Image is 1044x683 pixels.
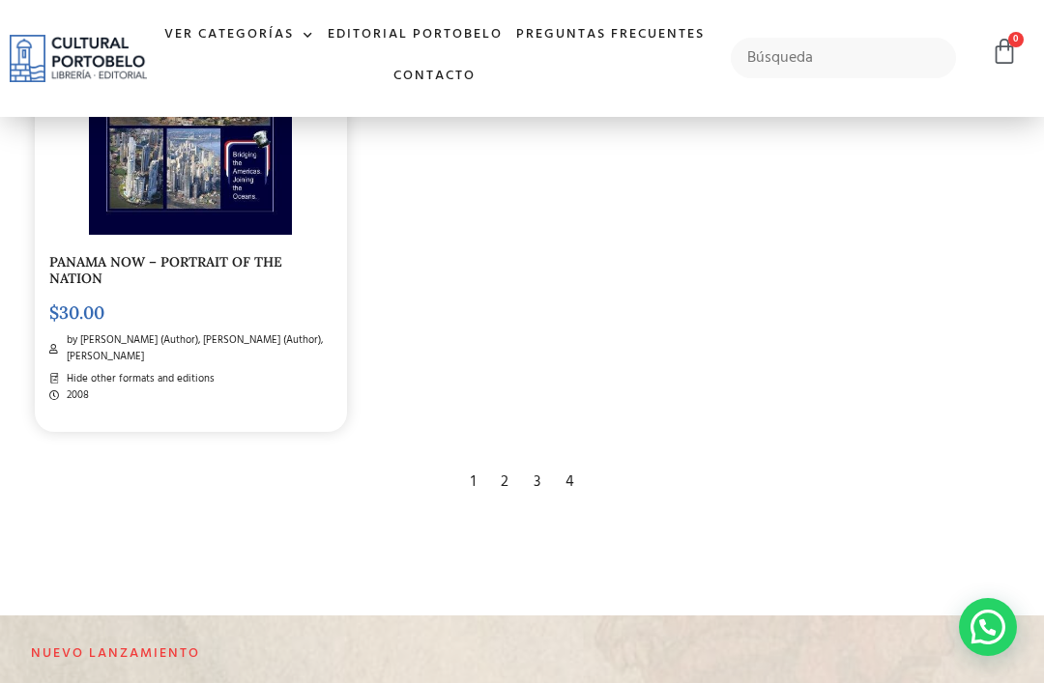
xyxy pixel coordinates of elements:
[62,387,89,404] span: 2008
[1008,32,1024,47] span: 0
[491,461,518,503] div: 2
[49,253,282,287] a: PANAMA NOW – PORTRAIT OF THE NATION
[524,461,550,503] div: 3
[991,38,1018,66] a: 0
[62,371,215,387] span: Hide other formats and editions
[49,301,59,324] span: $
[31,646,679,663] h2: Nuevo lanzamiento
[731,38,956,78] input: Búsqueda
[556,461,584,503] div: 4
[461,461,485,503] div: 1
[509,14,711,56] a: Preguntas frecuentes
[158,14,321,56] a: Ver Categorías
[387,56,482,98] a: Contacto
[62,332,333,364] span: by [PERSON_NAME] (Author), [PERSON_NAME] (Author), [PERSON_NAME]
[49,301,104,324] bdi: 30.00
[321,14,509,56] a: Editorial Portobelo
